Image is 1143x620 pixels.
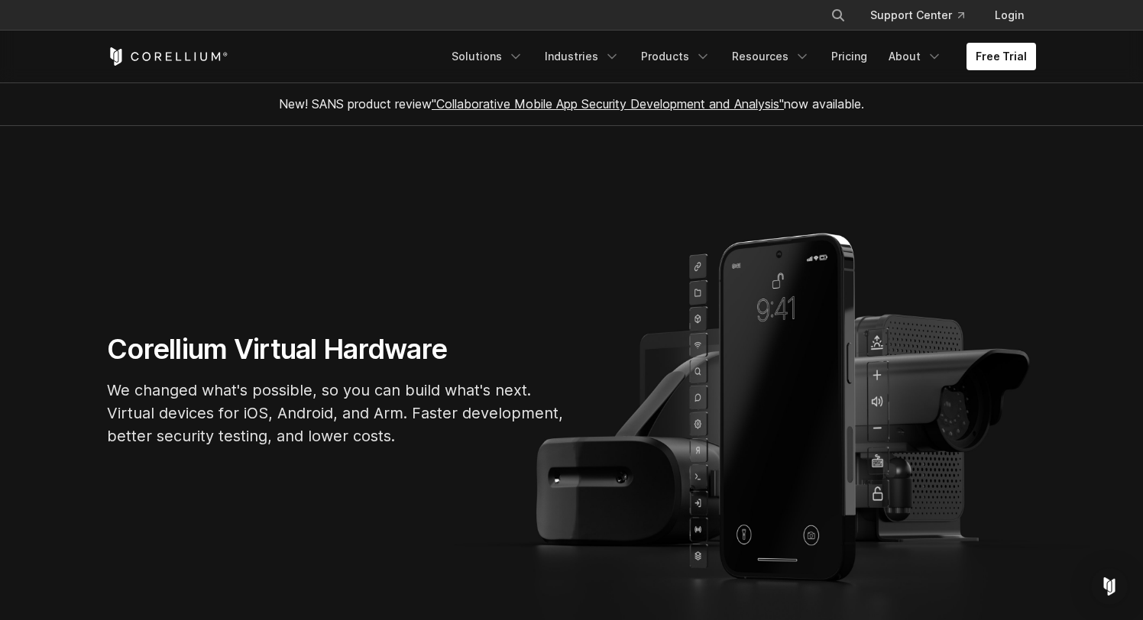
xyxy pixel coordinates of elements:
[879,43,951,70] a: About
[442,43,1036,70] div: Navigation Menu
[107,379,565,447] p: We changed what's possible, so you can build what's next. Virtual devices for iOS, Android, and A...
[632,43,720,70] a: Products
[824,2,852,29] button: Search
[279,96,864,111] span: New! SANS product review now available.
[536,43,629,70] a: Industries
[723,43,819,70] a: Resources
[107,332,565,367] h1: Corellium Virtual Hardware
[967,43,1036,70] a: Free Trial
[1091,568,1128,605] div: Open Intercom Messenger
[812,2,1036,29] div: Navigation Menu
[442,43,533,70] a: Solutions
[983,2,1036,29] a: Login
[432,96,784,111] a: "Collaborative Mobile App Security Development and Analysis"
[822,43,876,70] a: Pricing
[107,47,228,66] a: Corellium Home
[858,2,976,29] a: Support Center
